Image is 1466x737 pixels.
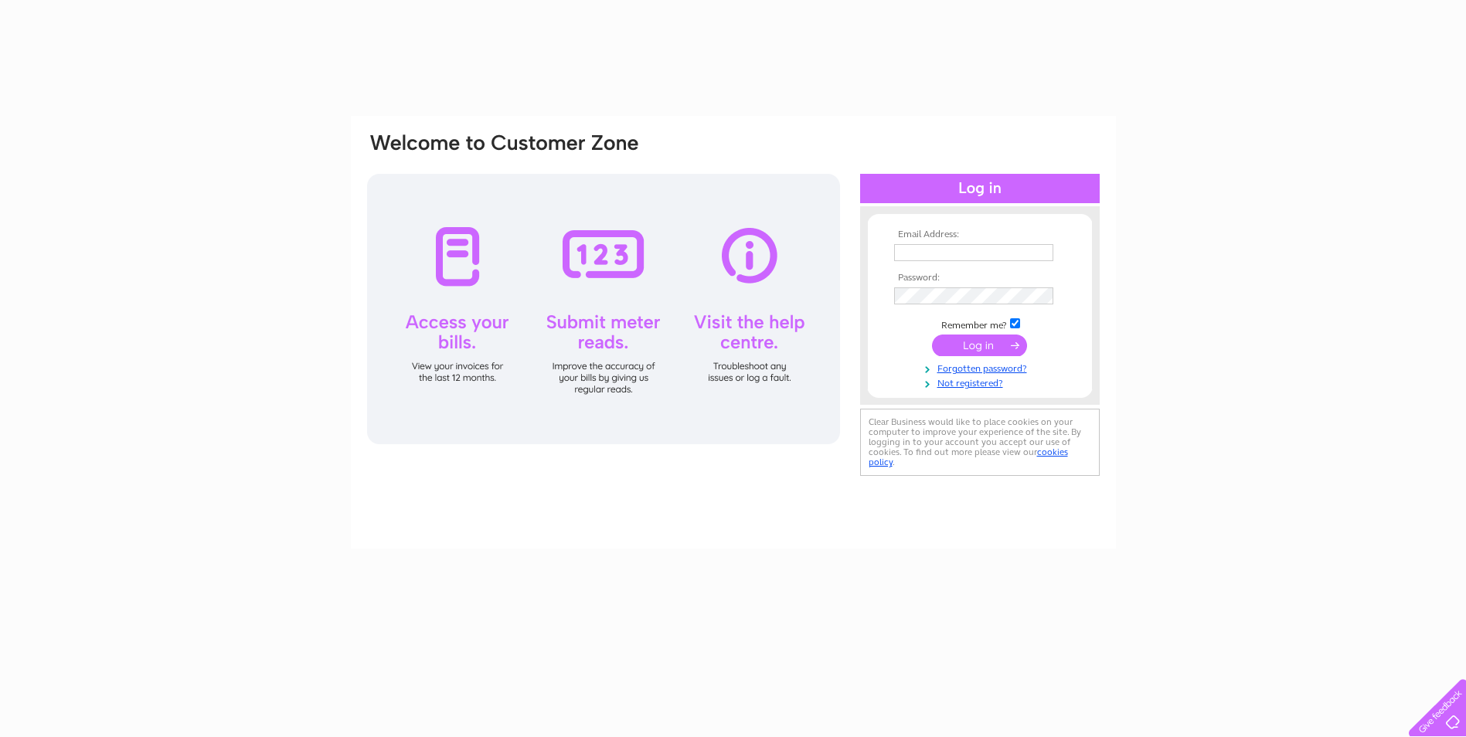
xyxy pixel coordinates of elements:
[894,375,1070,389] a: Not registered?
[890,273,1070,284] th: Password:
[869,447,1068,467] a: cookies policy
[894,360,1070,375] a: Forgotten password?
[890,316,1070,331] td: Remember me?
[890,229,1070,240] th: Email Address:
[932,335,1027,356] input: Submit
[860,409,1100,476] div: Clear Business would like to place cookies on your computer to improve your experience of the sit...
